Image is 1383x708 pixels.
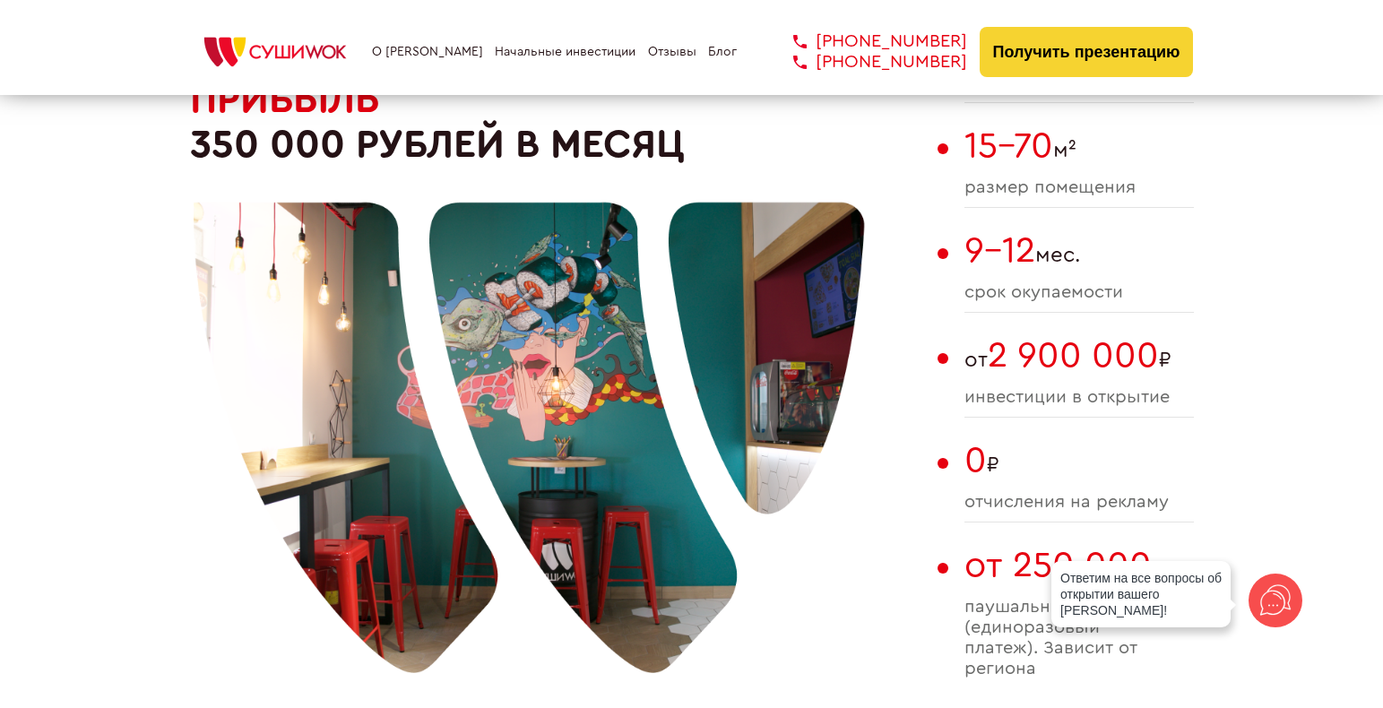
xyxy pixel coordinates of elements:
[964,233,1035,269] span: 9-12
[964,548,1152,583] span: от 250 000
[964,335,1194,376] span: от ₽
[766,52,967,73] a: [PHONE_NUMBER]
[964,597,1194,679] span: паушальный взнос (единоразовый платеж). Зависит от региона
[708,45,737,59] a: Блог
[1051,561,1231,627] div: Ответим на все вопросы об открытии вашего [PERSON_NAME]!
[372,45,483,59] a: О [PERSON_NAME]
[190,80,380,119] span: Прибыль
[766,31,967,52] a: [PHONE_NUMBER]
[964,387,1194,408] span: инвестиции в открытие
[980,27,1194,77] button: Получить презентацию
[964,545,1194,586] span: ₽
[190,32,360,72] img: СУШИWOK
[648,45,696,59] a: Отзывы
[964,128,1053,164] span: 15-70
[964,125,1194,167] span: м²
[964,443,987,479] span: 0
[964,230,1194,272] span: мес.
[964,492,1194,513] span: отчисления на рекламу
[964,282,1194,303] span: cрок окупаемости
[190,77,929,168] h2: 350 000 рублей в месяц
[988,338,1159,374] span: 2 900 000
[495,45,635,59] a: Начальные инвестиции
[964,440,1194,481] span: ₽
[964,177,1194,198] span: размер помещения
